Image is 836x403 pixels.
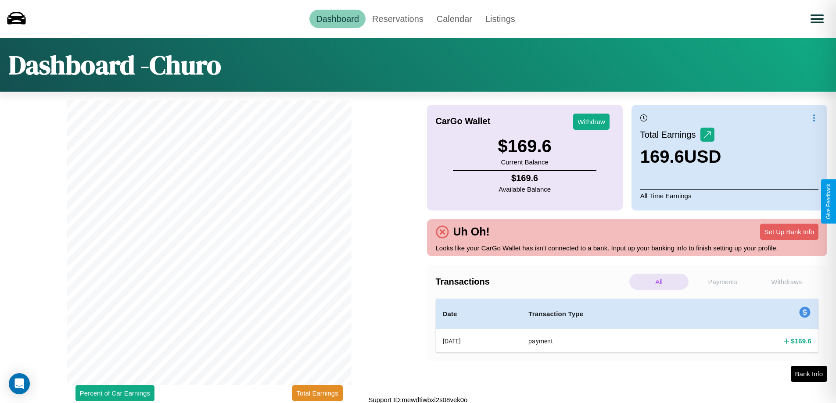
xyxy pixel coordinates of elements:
button: Open menu [805,7,829,31]
h4: Transaction Type [528,309,696,319]
button: Set Up Bank Info [760,224,818,240]
p: Total Earnings [640,127,700,143]
button: Percent of Car Earnings [75,385,154,401]
button: Bank Info [791,366,827,382]
a: Reservations [366,10,430,28]
h3: 169.6 USD [640,147,721,167]
a: Listings [479,10,522,28]
p: Looks like your CarGo Wallet has isn't connected to a bank. Input up your banking info to finish ... [436,242,819,254]
button: Total Earnings [292,385,343,401]
p: Payments [693,274,752,290]
p: All Time Earnings [640,189,818,202]
th: [DATE] [436,329,522,353]
h4: Transactions [436,277,627,287]
h4: $ 169.6 [499,173,551,183]
h3: $ 169.6 [498,136,551,156]
h4: Date [443,309,515,319]
p: Current Balance [498,156,551,168]
h4: CarGo Wallet [436,116,491,126]
p: Available Balance [499,183,551,195]
button: Withdraw [573,114,610,130]
a: Calendar [430,10,479,28]
th: payment [521,329,703,353]
h1: Dashboard - Churo [9,47,221,83]
p: All [629,274,689,290]
h4: $ 169.6 [791,336,811,346]
p: Withdraws [757,274,816,290]
div: Open Intercom Messenger [9,373,30,394]
div: Give Feedback [825,184,832,219]
h4: Uh Oh! [449,225,494,238]
table: simple table [436,299,819,353]
a: Dashboard [309,10,366,28]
